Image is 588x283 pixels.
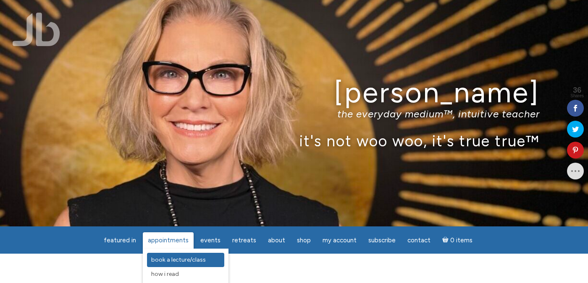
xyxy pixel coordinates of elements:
span: Contact [407,236,430,244]
a: Book a Lecture/Class [147,253,224,267]
span: Retreats [232,236,256,244]
h1: [PERSON_NAME] [48,77,540,108]
a: Cart0 items [437,231,478,249]
a: Retreats [227,232,261,249]
span: featured in [104,236,136,244]
span: Appointments [148,236,189,244]
span: About [268,236,285,244]
span: 0 items [450,237,472,244]
span: Subscribe [368,236,396,244]
a: Appointments [143,232,194,249]
a: Events [195,232,226,249]
i: Cart [442,236,450,244]
span: Shop [297,236,311,244]
a: featured in [99,232,141,249]
span: How I Read [151,270,179,278]
span: Shares [570,94,584,98]
img: Jamie Butler. The Everyday Medium [13,13,60,46]
a: How I Read [147,267,224,281]
span: 36 [570,86,584,94]
a: Contact [402,232,436,249]
a: Subscribe [363,232,401,249]
p: it's not woo woo, it's true true™ [48,132,540,150]
span: Events [200,236,220,244]
p: the everyday medium™, intuitive teacher [48,108,540,120]
span: Book a Lecture/Class [151,256,206,263]
span: My Account [323,236,357,244]
a: My Account [318,232,362,249]
a: About [263,232,290,249]
a: Shop [292,232,316,249]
